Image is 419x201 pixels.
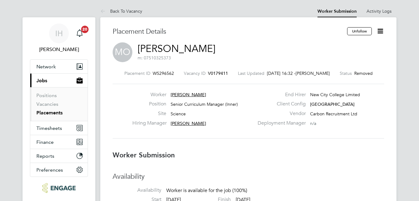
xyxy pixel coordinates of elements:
button: Reports [30,149,88,163]
button: Finance [30,135,88,149]
label: Position [132,101,166,107]
span: WS296562 [153,71,174,76]
div: Jobs [30,87,88,121]
a: 20 [73,24,86,43]
a: [PERSON_NAME] [138,43,215,55]
span: Iqbal Hussain [30,46,88,53]
span: New City College Limited [310,92,360,97]
span: 20 [81,26,89,33]
a: IH[PERSON_NAME] [30,24,88,53]
label: Worker [132,92,166,98]
b: Worker Submission [113,151,175,159]
label: Client Config [254,101,306,107]
span: [GEOGRAPHIC_DATA] [310,101,355,107]
span: Worker is available for the job (100%) [166,187,247,194]
span: Removed [354,71,373,76]
img: ncclondon-logo-retina.png [42,183,75,193]
a: Placements [36,110,63,116]
label: Hiring Manager [132,120,166,126]
span: [PERSON_NAME] [171,92,206,97]
span: MO [113,42,132,62]
a: Vacancies [36,101,58,107]
span: Network [36,64,56,70]
label: Status [340,71,352,76]
button: Timesheets [30,121,88,135]
span: [PERSON_NAME] [171,121,206,126]
span: Jobs [36,78,47,83]
button: Preferences [30,163,88,177]
a: Worker Submission [317,9,357,14]
span: Reports [36,153,54,159]
span: n/a [310,121,316,126]
label: Placement ID [124,71,150,76]
a: Back To Vacancy [100,8,142,14]
span: Finance [36,139,54,145]
a: Activity Logs [367,8,392,14]
span: Preferences [36,167,63,173]
label: Vendor [254,110,306,117]
label: Availability [113,187,161,194]
a: Go to home page [30,183,88,193]
button: Network [30,60,88,73]
a: Positions [36,92,57,98]
label: Last Updated [238,71,264,76]
span: Senior Curriculum Manager (Inner) [171,101,238,107]
span: Science [171,111,186,117]
span: [DATE] 16:32 - [267,71,296,76]
span: [PERSON_NAME] [296,71,330,76]
button: Jobs [30,74,88,87]
button: Unfollow [347,27,372,35]
span: V0179411 [208,71,228,76]
label: Site [132,110,166,117]
label: Vacancy ID [184,71,205,76]
span: Carbon Recruitment Ltd [310,111,357,117]
span: m: 07510325373 [138,55,171,61]
h3: Availability [113,172,384,181]
label: End Hirer [254,92,306,98]
h3: Placement Details [113,27,342,36]
span: IH [55,29,63,37]
span: Timesheets [36,125,62,131]
label: Deployment Manager [254,120,306,126]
